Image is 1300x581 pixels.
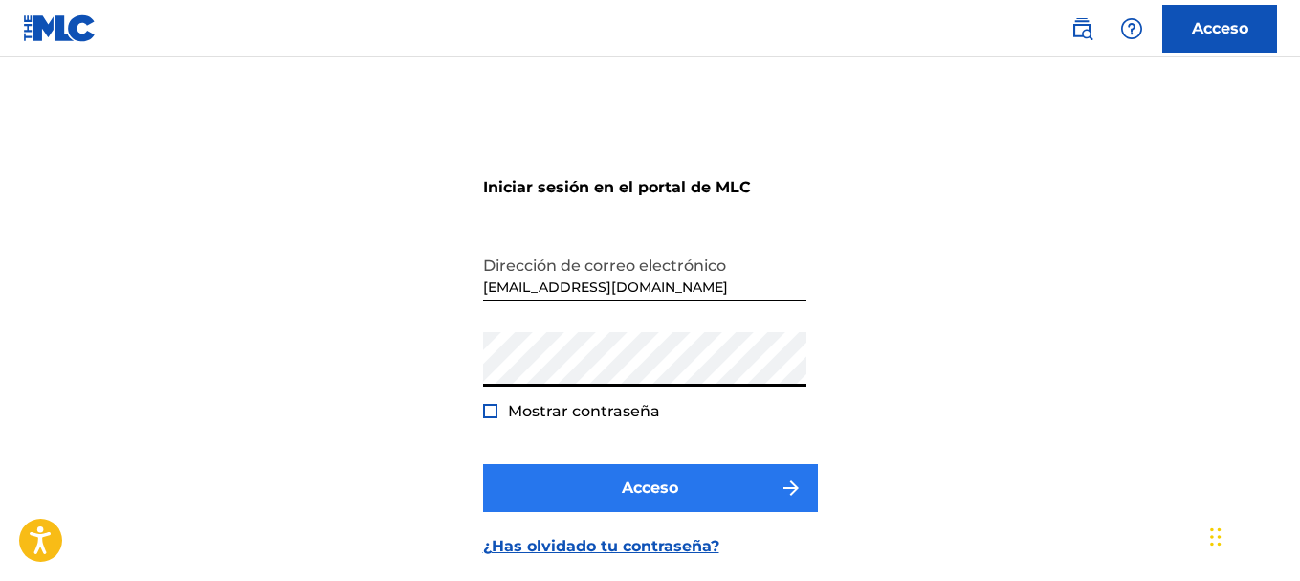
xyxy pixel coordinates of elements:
img: f7272a7cc735f4ea7f67.svg [780,477,803,500]
img: buscar [1070,17,1093,40]
font: Acceso [622,479,678,497]
div: Ayuda [1113,10,1151,48]
img: ayuda [1120,17,1143,40]
font: Mostrar contraseña [508,402,660,420]
iframe: Widget de chat [1204,489,1300,581]
a: ¿Has olvidado tu contraseña? [483,535,719,558]
font: Iniciar sesión en el portal de MLC [483,178,751,196]
button: Acceso [483,464,818,512]
font: Acceso [1192,19,1248,37]
font: ¿Has olvidado tu contraseña? [483,537,719,555]
img: Logotipo del MLC [23,14,97,42]
div: Arrastrar [1210,508,1222,566]
a: Acceso [1162,5,1277,53]
a: Búsqueda pública [1063,10,1101,48]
